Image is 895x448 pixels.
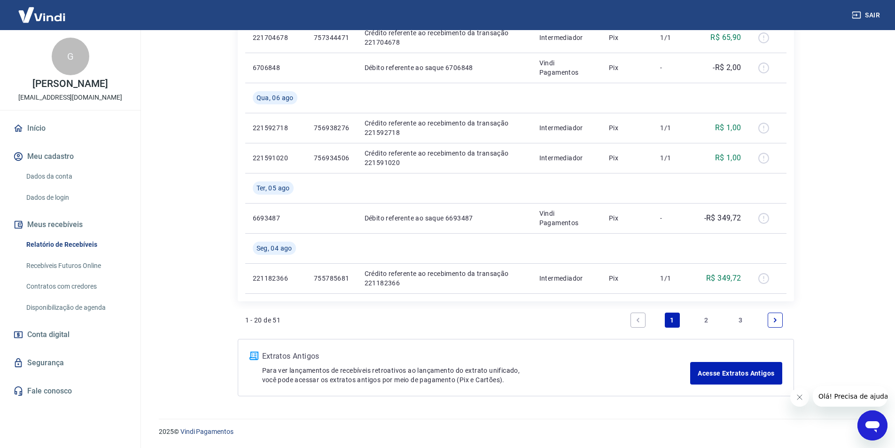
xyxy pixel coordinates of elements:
p: -R$ 349,72 [704,212,741,224]
p: 1/1 [660,123,688,133]
iframe: Mensagem da empresa [813,386,887,407]
p: Crédito referente ao recebimento da transação 221182366 [365,269,524,288]
p: Pix [609,274,646,283]
p: 221182366 [253,274,299,283]
img: Vindi [11,0,72,29]
a: Recebíveis Futuros Online [23,256,129,275]
a: Segurança [11,353,129,373]
span: Seg, 04 ago [257,244,292,253]
p: [PERSON_NAME] [32,79,108,89]
a: Vindi Pagamentos [180,428,233,435]
p: Crédito referente ao recebimento da transação 221592718 [365,118,524,137]
p: R$ 1,00 [715,152,741,164]
span: Conta digital [27,328,70,341]
p: Pix [609,63,646,72]
p: Intermediador [539,33,594,42]
p: 756938276 [314,123,350,133]
p: Intermediador [539,123,594,133]
p: - [660,63,688,72]
iframe: Fechar mensagem [790,388,809,407]
a: Page 1 is your current page [665,313,680,328]
p: Débito referente ao saque 6706848 [365,63,524,72]
a: Previous page [630,313,646,328]
a: Dados de login [23,188,129,207]
p: [EMAIL_ADDRESS][DOMAIN_NAME] [18,93,122,102]
a: Next page [768,313,783,328]
p: Débito referente ao saque 6693487 [365,213,524,223]
p: 6693487 [253,213,299,223]
p: 755785681 [314,274,350,283]
p: 1/1 [660,33,688,42]
p: Vindi Pagamentos [539,209,594,228]
p: -R$ 2,00 [713,62,741,73]
p: 221591020 [253,153,299,163]
p: 1/1 [660,153,688,163]
button: Meu cadastro [11,146,129,167]
p: Vindi Pagamentos [539,58,594,77]
p: 756934506 [314,153,350,163]
ul: Pagination [627,309,786,331]
a: Relatório de Recebíveis [23,235,129,254]
p: 221592718 [253,123,299,133]
p: 2025 © [159,427,872,437]
button: Sair [850,7,884,24]
p: Pix [609,153,646,163]
p: Extratos Antigos [262,351,691,362]
span: Ter, 05 ago [257,183,290,193]
p: R$ 349,72 [706,273,741,284]
a: Fale conosco [11,381,129,401]
a: Dados da conta [23,167,129,186]
span: Qua, 06 ago [257,93,294,102]
a: Início [11,118,129,139]
p: Crédito referente ao recebimento da transação 221591020 [365,149,524,167]
p: R$ 1,00 [715,122,741,134]
a: Acesse Extratos Antigos [690,362,782,385]
p: 6706848 [253,63,299,72]
img: ícone [249,352,258,360]
p: Crédito referente ao recebimento da transação 221704678 [365,28,524,47]
div: G [52,38,89,75]
p: Intermediador [539,153,594,163]
a: Conta digital [11,324,129,345]
span: Olá! Precisa de ajuda? [6,7,79,14]
p: 1 - 20 de 51 [245,315,281,325]
p: - [660,213,688,223]
p: Intermediador [539,274,594,283]
a: Disponibilização de agenda [23,298,129,317]
p: 1/1 [660,274,688,283]
iframe: Botão para abrir a janela de mensagens [857,410,887,440]
p: Pix [609,213,646,223]
p: Para ver lançamentos de recebíveis retroativos ao lançamento do extrato unificado, você pode aces... [262,366,691,385]
p: Pix [609,33,646,42]
a: Page 3 [733,313,748,328]
p: 757344471 [314,33,350,42]
a: Page 2 [699,313,714,328]
p: 221704678 [253,33,299,42]
p: Pix [609,123,646,133]
button: Meus recebíveis [11,214,129,235]
p: R$ 65,90 [710,32,741,43]
a: Contratos com credores [23,277,129,296]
